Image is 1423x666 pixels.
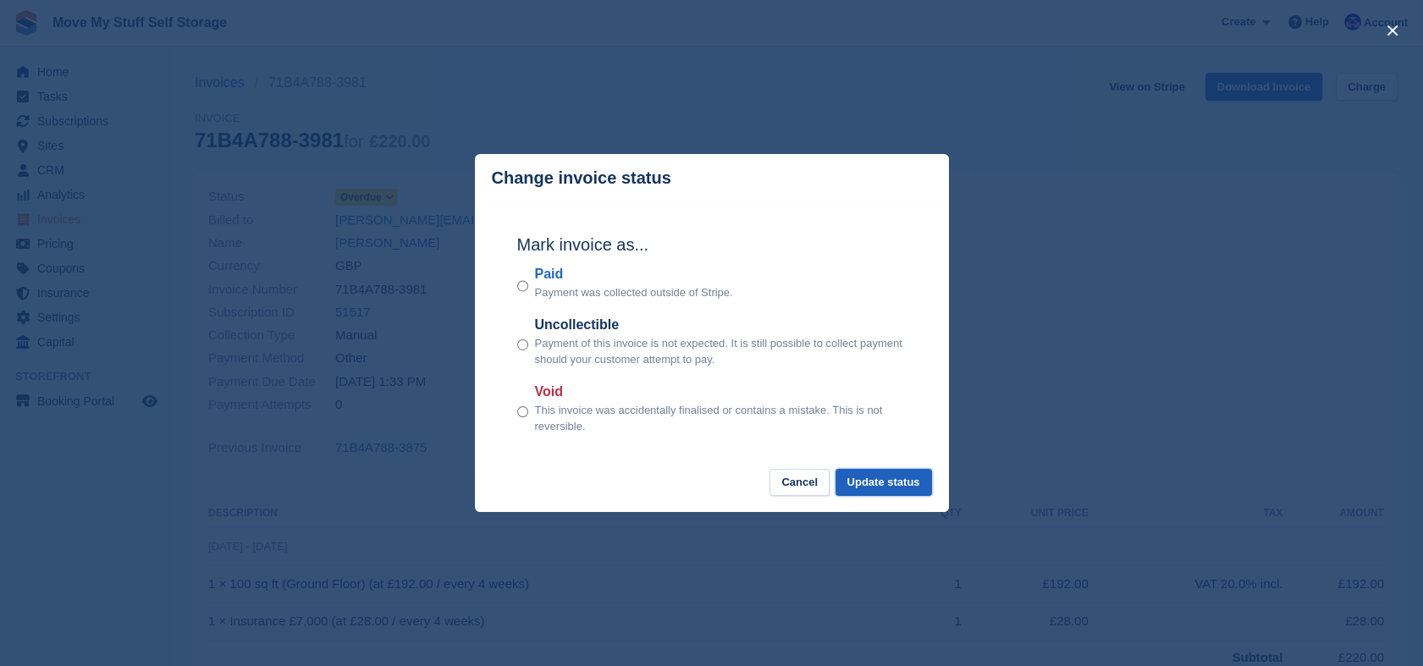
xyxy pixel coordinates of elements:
p: Payment of this invoice is not expected. It is still possible to collect payment should your cust... [535,335,907,368]
h2: Mark invoice as... [517,232,907,257]
p: This invoice was accidentally finalised or contains a mistake. This is not reversible. [535,402,907,435]
button: close [1379,17,1406,44]
label: Void [535,382,907,402]
p: Payment was collected outside of Stripe. [535,284,733,301]
label: Uncollectible [535,315,907,335]
button: Cancel [769,469,830,497]
p: Change invoice status [492,168,671,188]
button: Update status [836,469,932,497]
label: Paid [535,264,733,284]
